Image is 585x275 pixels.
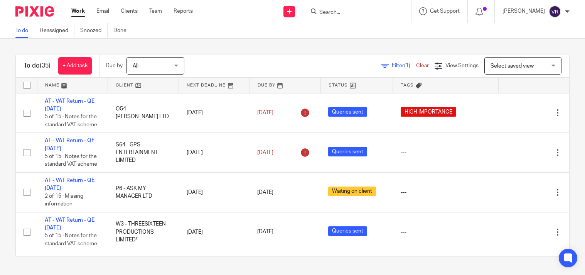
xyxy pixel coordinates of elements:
[40,63,51,69] span: (35)
[445,63,479,68] span: View Settings
[392,63,416,68] span: Filter
[108,133,179,173] td: S64 - GPS ENTERTAINMENT LIMITED
[416,63,429,68] a: Clear
[58,57,92,75] a: + Add task
[24,62,51,70] h1: To do
[108,212,179,252] td: W3 - THREESIXTEEN PRODUCTIONS LIMITED*
[328,187,376,196] span: Waiting on client
[15,6,54,17] img: Pixie
[401,83,414,87] span: Tags
[96,7,109,15] a: Email
[40,23,74,38] a: Reassigned
[45,178,94,191] a: AT - VAT Return - QE [DATE]
[257,190,273,195] span: [DATE]
[430,8,460,14] span: Get Support
[257,229,273,235] span: [DATE]
[257,110,273,115] span: [DATE]
[328,147,367,156] span: Queries sent
[45,98,94,112] a: AT - VAT Return - QE [DATE]
[319,9,388,16] input: Search
[71,7,85,15] a: Work
[328,107,367,117] span: Queries sent
[149,7,162,15] a: Team
[401,149,491,156] div: ---
[401,228,491,236] div: ---
[45,138,94,151] a: AT - VAT Return - QE [DATE]
[80,23,108,38] a: Snoozed
[133,63,138,69] span: All
[45,233,97,247] span: 5 of 15 · Notes for the standard VAT scheme
[45,217,94,231] a: AT - VAT Return - QE [DATE]
[179,93,250,133] td: [DATE]
[108,93,179,133] td: O54 - [PERSON_NAME] LTD
[179,133,250,173] td: [DATE]
[179,173,250,212] td: [DATE]
[15,23,34,38] a: To do
[108,173,179,212] td: P6 - ASK MY MANAGER LTD
[179,212,250,252] td: [DATE]
[45,154,97,167] span: 5 of 15 · Notes for the standard VAT scheme
[401,107,456,117] span: HIGH IMPORTANCE
[404,63,410,68] span: (1)
[491,63,534,69] span: Select saved view
[328,226,367,236] span: Queries sent
[401,188,491,196] div: ---
[45,114,97,127] span: 5 of 15 · Notes for the standard VAT scheme
[106,62,123,70] p: Due by
[45,194,83,207] span: 2 of 15 · Missing information
[174,7,193,15] a: Reports
[549,5,561,18] img: svg%3E
[502,7,545,15] p: [PERSON_NAME]
[257,150,273,155] span: [DATE]
[113,23,132,38] a: Done
[121,7,138,15] a: Clients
